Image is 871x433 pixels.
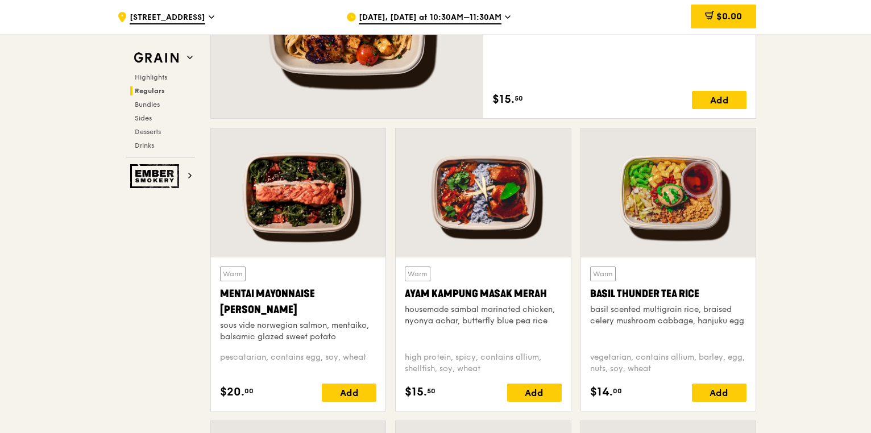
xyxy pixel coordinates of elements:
[492,91,515,108] span: $15.
[130,12,205,24] span: [STREET_ADDRESS]
[590,286,746,302] div: Basil Thunder Tea Rice
[220,320,376,343] div: sous vide norwegian salmon, mentaiko, balsamic glazed sweet potato
[220,267,246,281] div: Warm
[405,304,561,327] div: housemade sambal marinated chicken, nyonya achar, butterfly blue pea rice
[590,352,746,374] div: vegetarian, contains allium, barley, egg, nuts, soy, wheat
[135,141,154,149] span: Drinks
[359,12,501,24] span: [DATE], [DATE] at 10:30AM–11:30AM
[220,384,244,401] span: $20.
[405,384,427,401] span: $15.
[405,267,430,281] div: Warm
[590,267,616,281] div: Warm
[405,352,561,374] div: high protein, spicy, contains allium, shellfish, soy, wheat
[135,128,161,136] span: Desserts
[244,386,254,395] span: 00
[613,386,622,395] span: 00
[135,73,167,81] span: Highlights
[427,386,435,395] span: 50
[590,384,613,401] span: $14.
[405,286,561,302] div: Ayam Kampung Masak Merah
[220,352,376,374] div: pescatarian, contains egg, soy, wheat
[515,94,523,103] span: 50
[135,87,165,95] span: Regulars
[135,101,160,109] span: Bundles
[220,286,376,318] div: Mentai Mayonnaise [PERSON_NAME]
[692,91,746,109] div: Add
[135,114,152,122] span: Sides
[692,384,746,402] div: Add
[130,48,183,68] img: Grain web logo
[130,164,183,188] img: Ember Smokery web logo
[590,304,746,327] div: basil scented multigrain rice, braised celery mushroom cabbage, hanjuku egg
[507,384,562,402] div: Add
[716,11,742,22] span: $0.00
[322,384,376,402] div: Add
